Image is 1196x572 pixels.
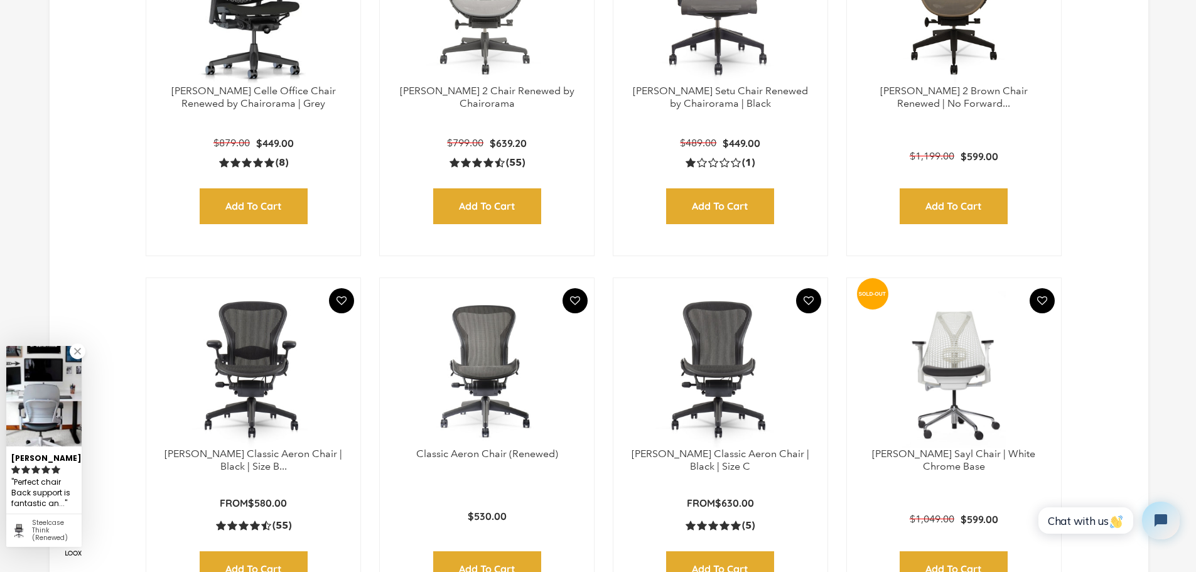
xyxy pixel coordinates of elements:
[276,156,288,170] span: (8)
[11,476,77,510] div: Perfect chair Back support is fantastic and seat is comfortable. Arms have easy adjustments - fra...
[392,291,581,448] a: Classic Aeron Chair (Renewed) - chairorama Classic Aeron Chair (Renewed) - chairorama
[392,291,581,448] img: Classic Aeron Chair (Renewed) - chairorama
[910,150,954,162] span: $1,199.00
[680,137,716,149] span: $489.00
[686,156,755,169] a: 1.0 rating (1 votes)
[6,346,82,446] img: Taine T. review of Steelcase Think (Renewed)
[216,519,291,532] a: 4.5 rating (55 votes)
[220,497,287,510] p: From
[468,510,507,522] span: $530.00
[433,188,541,224] input: Add to Cart
[742,519,755,532] span: (5)
[164,448,342,473] a: [PERSON_NAME] Classic Aeron Chair | Black | Size B...
[686,519,755,532] a: 5.0 rating (5 votes)
[416,448,558,460] a: Classic Aeron Chair (Renewed)
[447,137,483,149] span: $799.00
[171,85,336,110] a: [PERSON_NAME] Celle Office Chair Renewed by Chairorama | Grey
[632,448,809,473] a: [PERSON_NAME] Classic Aeron Chair | Black | Size C
[900,188,1008,224] input: Add to Cart
[41,465,50,474] svg: rating icon full
[961,150,998,163] span: $599.00
[213,137,250,149] span: $879.00
[872,448,1035,473] a: [PERSON_NAME] Sayl Chair | White Chrome Base
[400,85,574,110] a: [PERSON_NAME] 2 Chair Renewed by Chairorama
[51,465,60,474] svg: rating icon full
[159,291,348,448] img: Herman Miller Classic Aeron Chair | Black | Size B (Renewed) - chairorama
[11,465,20,474] svg: rating icon full
[200,188,308,224] input: Add to Cart
[910,513,954,525] span: $1,049.00
[31,465,40,474] svg: rating icon full
[506,156,525,170] span: (55)
[256,137,294,149] span: $449.00
[490,137,527,149] span: $639.20
[880,85,1028,110] a: [PERSON_NAME] 2 Brown Chair Renewed | No Forward...
[11,448,77,464] div: [PERSON_NAME]
[723,137,760,149] span: $449.00
[159,291,348,448] a: Herman Miller Classic Aeron Chair | Black | Size B (Renewed) - chairorama Herman Miller Classic A...
[687,497,754,510] p: From
[859,291,1048,448] img: Herman Miller Sayl Chair | White Chrome Base - chairorama
[859,291,1048,448] a: Herman Miller Sayl Chair | White Chrome Base - chairorama Herman Miller Sayl Chair | White Chrome...
[961,513,998,526] span: $599.00
[858,290,886,296] text: SOLD-OUT
[219,156,288,169] a: 5.0 rating (8 votes)
[666,188,774,224] input: Add to Cart
[742,156,755,170] span: (1)
[21,465,30,474] svg: rating icon full
[272,519,291,532] span: (55)
[633,85,808,110] a: [PERSON_NAME] Setu Chair Renewed by Chairorama | Black
[32,519,77,542] div: Steelcase Think (Renewed)
[626,291,815,448] a: Herman Miller Classic Aeron Chair | Black | Size C - chairorama Herman Miller Classic Aeron Chair...
[563,288,588,313] button: Add To Wishlist
[1025,491,1190,550] iframe: Tidio Chat
[450,156,525,169] a: 4.5 rating (55 votes)
[715,497,754,509] span: $630.00
[1030,288,1055,313] button: Add To Wishlist
[248,497,287,509] span: $580.00
[626,291,815,448] img: Herman Miller Classic Aeron Chair | Black | Size C - chairorama
[329,288,354,313] button: Add To Wishlist
[796,288,821,313] button: Add To Wishlist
